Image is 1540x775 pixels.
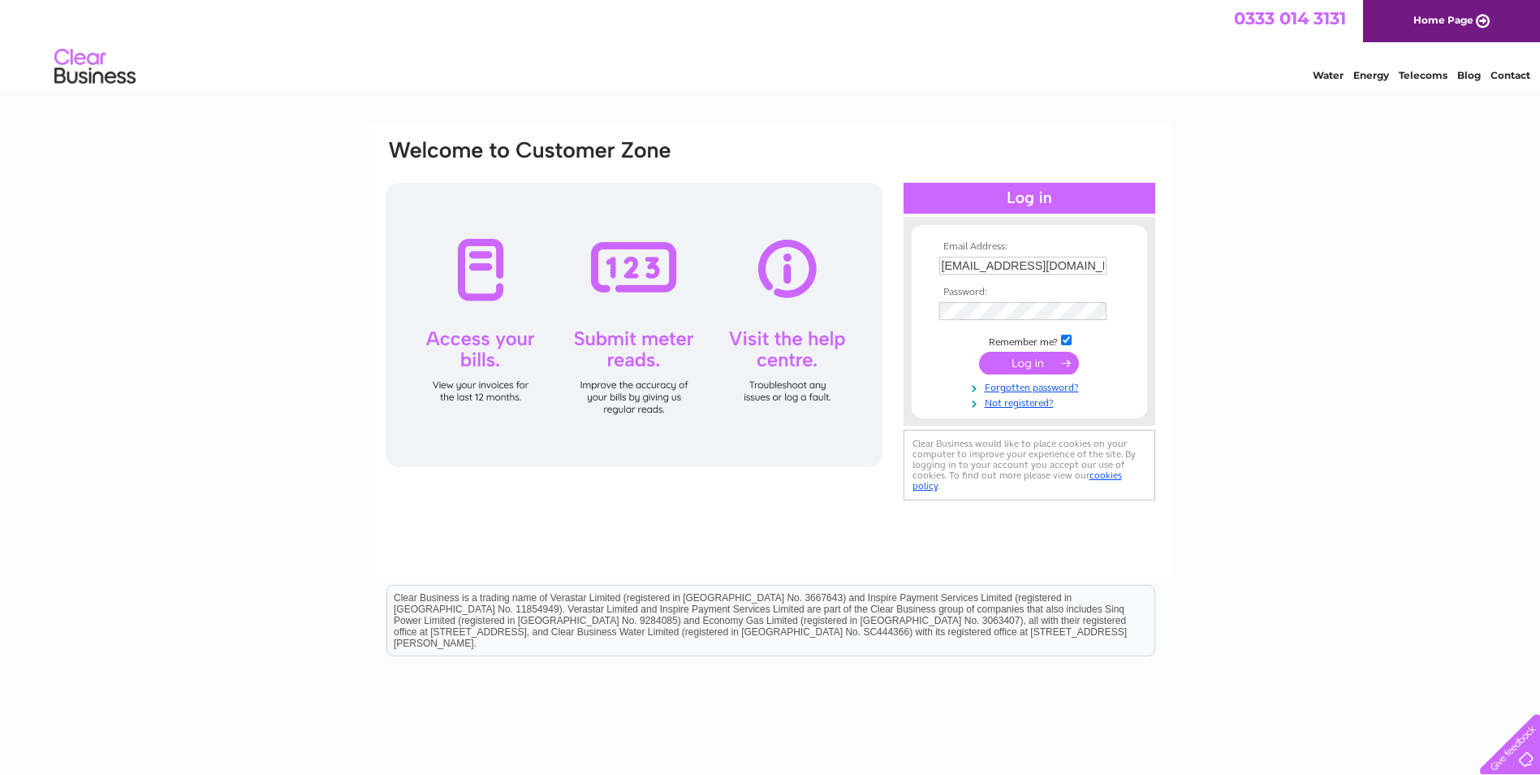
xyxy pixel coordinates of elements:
[1234,8,1346,28] a: 0333 014 3131
[904,430,1155,500] div: Clear Business would like to place cookies on your computer to improve your experience of the sit...
[54,42,136,92] img: logo.png
[387,9,1154,79] div: Clear Business is a trading name of Verastar Limited (registered in [GEOGRAPHIC_DATA] No. 3667643...
[939,394,1124,409] a: Not registered?
[935,332,1124,349] td: Remember me?
[935,287,1124,298] th: Password:
[935,241,1124,253] th: Email Address:
[1399,69,1447,81] a: Telecoms
[939,379,1124,394] a: Forgotten password?
[1457,69,1481,81] a: Blog
[979,352,1079,375] input: Submit
[1490,69,1530,81] a: Contact
[912,470,1122,491] a: cookies policy
[1313,69,1344,81] a: Water
[1353,69,1389,81] a: Energy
